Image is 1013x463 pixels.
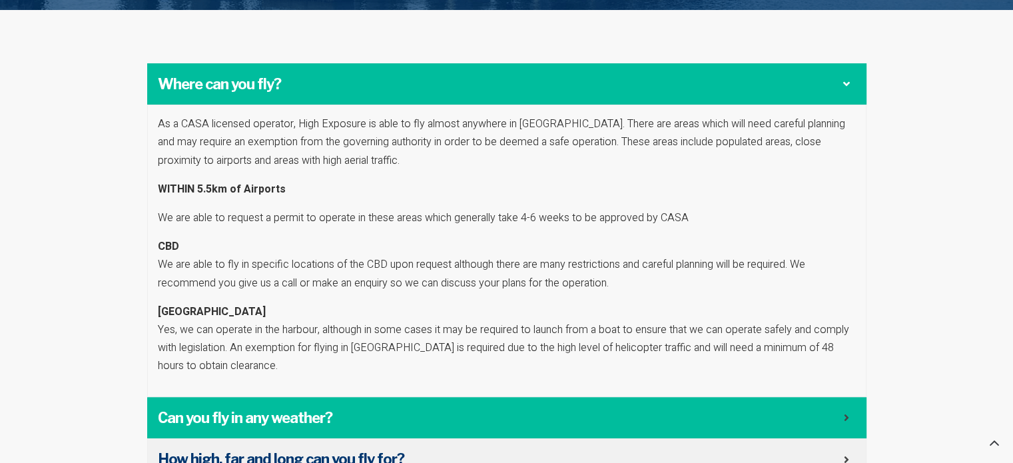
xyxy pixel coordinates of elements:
[158,303,856,376] p: Yes, we can operate in the harbour, although in some cases it may be required to launch from a bo...
[158,209,856,227] p: We are able to request a permit to operate in these areas which generally take 4-6 weeks to be ap...
[158,304,266,320] strong: [GEOGRAPHIC_DATA]
[158,238,856,292] p: We are able to fly in specific locations of the CBD upon request although there are many restrict...
[158,238,179,254] strong: CBD
[158,181,286,197] strong: WITHIN 5.5km of Airports
[158,115,856,170] p: As a CASA licensed operator, High Exposure is able to fly almost anywhere in [GEOGRAPHIC_DATA]. T...
[158,74,844,95] span: Where can you fly?
[158,408,844,428] span: Can you fly in any weather?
